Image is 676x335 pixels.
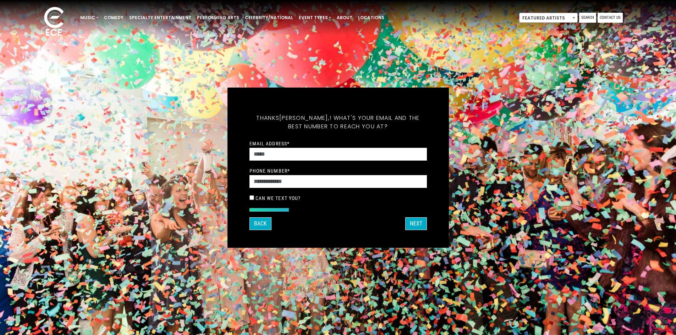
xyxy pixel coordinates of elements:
[334,12,355,24] a: About
[598,13,623,23] a: Contact Us
[249,217,271,230] button: Back
[242,12,296,24] a: Celebrity/National
[279,114,330,122] span: [PERSON_NAME],
[77,12,101,24] a: Music
[296,12,334,24] a: Event Types
[355,12,387,24] a: Locations
[255,195,301,201] label: Can we text you?
[194,12,242,24] a: Performing Arts
[249,140,290,147] label: Email Address
[126,12,194,24] a: Specialty Entertainment
[249,168,290,174] label: Phone Number
[405,217,427,230] button: Next
[101,12,126,24] a: Comedy
[36,5,72,39] img: ece_new_logo_whitev2-1.png
[249,105,427,139] h5: Thanks ! What's your email and the best number to reach you at?
[579,13,596,23] a: Search
[520,13,577,23] span: Featured Artists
